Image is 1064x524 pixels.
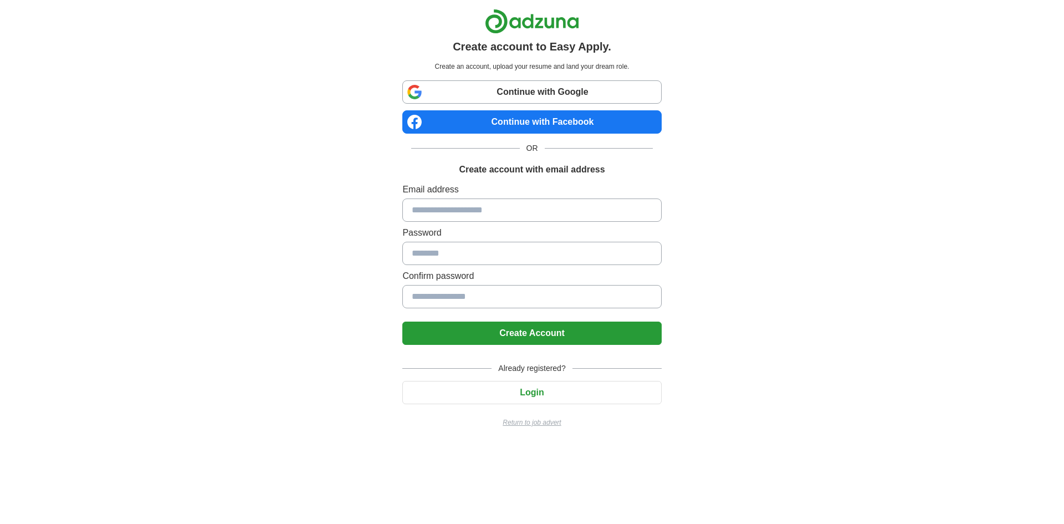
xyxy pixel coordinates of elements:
[492,363,572,374] span: Already registered?
[459,163,605,176] h1: Create account with email address
[402,322,661,345] button: Create Account
[520,143,545,154] span: OR
[402,269,661,283] label: Confirm password
[402,80,661,104] a: Continue with Google
[402,226,661,240] label: Password
[402,381,661,404] button: Login
[402,418,661,428] a: Return to job advert
[485,9,579,34] img: Adzuna logo
[402,110,661,134] a: Continue with Facebook
[402,388,661,397] a: Login
[402,183,661,196] label: Email address
[453,38,611,55] h1: Create account to Easy Apply.
[405,62,659,72] p: Create an account, upload your resume and land your dream role.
